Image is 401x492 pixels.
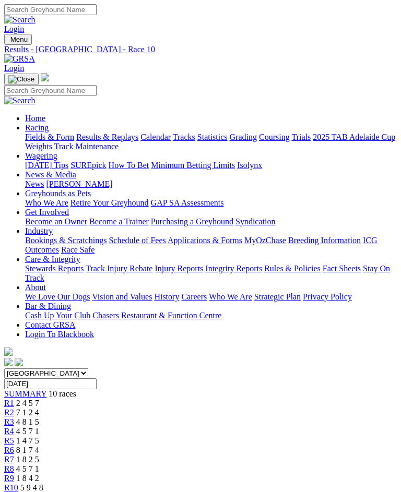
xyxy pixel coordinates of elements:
span: 1 8 4 2 [16,474,39,483]
a: Breeding Information [288,236,361,245]
a: Bookings & Scratchings [25,236,107,245]
img: Close [8,75,34,83]
a: R9 [4,474,14,483]
img: Search [4,15,36,25]
a: Login [4,25,24,33]
a: Track Maintenance [54,142,119,151]
button: Toggle navigation [4,34,32,45]
a: [DATE] Tips [25,161,68,170]
a: Strategic Plan [254,292,301,301]
a: SUMMARY [4,389,46,398]
a: Applications & Forms [168,236,242,245]
a: Become an Owner [25,217,87,226]
a: Schedule of Fees [109,236,166,245]
div: About [25,292,397,302]
a: Wagering [25,151,57,160]
a: Fact Sheets [323,264,361,273]
a: R1 [4,399,14,407]
a: History [154,292,179,301]
a: Get Involved [25,208,69,217]
a: Statistics [197,133,228,141]
a: Grading [230,133,257,141]
a: Careers [181,292,207,301]
a: About [25,283,46,292]
a: News & Media [25,170,76,179]
a: Bar & Dining [25,302,71,310]
a: R7 [4,455,14,464]
a: Race Safe [61,245,95,254]
div: Care & Integrity [25,264,397,283]
a: Contact GRSA [25,320,75,329]
a: R6 [4,446,14,454]
a: Rules & Policies [264,264,321,273]
span: 10 races [49,389,76,398]
span: 1 8 2 5 [16,455,39,464]
a: Syndication [235,217,275,226]
div: Wagering [25,161,397,170]
a: Coursing [259,133,290,141]
a: ICG Outcomes [25,236,378,254]
a: [PERSON_NAME] [46,179,112,188]
a: Injury Reports [155,264,203,273]
a: Login To Blackbook [25,330,94,339]
a: R4 [4,427,14,436]
a: Vision and Values [92,292,152,301]
a: Results & Replays [76,133,138,141]
a: Weights [25,142,52,151]
a: Care & Integrity [25,255,80,263]
a: Who We Are [25,198,68,207]
a: Integrity Reports [205,264,262,273]
div: Get Involved [25,217,397,226]
a: Isolynx [237,161,262,170]
span: 5 9 4 8 [20,483,43,492]
span: R3 [4,417,14,426]
img: facebook.svg [4,358,13,366]
a: How To Bet [109,161,149,170]
a: Stewards Reports [25,264,84,273]
img: logo-grsa-white.png [4,347,13,356]
span: 4 5 7 1 [16,427,39,436]
a: Become a Trainer [89,217,149,226]
a: MyOzChase [244,236,286,245]
img: twitter.svg [15,358,23,366]
button: Toggle navigation [4,74,39,85]
a: Retire Your Greyhound [70,198,149,207]
div: Industry [25,236,397,255]
a: R8 [4,464,14,473]
a: Racing [25,123,49,132]
span: 4 5 7 1 [16,464,39,473]
a: We Love Our Dogs [25,292,90,301]
a: Calendar [140,133,171,141]
a: Greyhounds as Pets [25,189,91,198]
input: Search [4,4,97,15]
a: 2025 TAB Adelaide Cup [313,133,395,141]
a: R2 [4,408,14,417]
div: Racing [25,133,397,151]
a: Cash Up Your Club [25,311,90,320]
a: Industry [25,226,53,235]
div: News & Media [25,179,397,189]
img: Search [4,96,36,105]
a: Trials [291,133,311,141]
span: 2 4 5 7 [16,399,39,407]
a: Who We Are [209,292,252,301]
a: Privacy Policy [303,292,352,301]
span: 4 8 1 5 [16,417,39,426]
div: Results - [GEOGRAPHIC_DATA] - Race 10 [4,45,397,54]
a: R10 [4,483,18,492]
span: 8 1 7 4 [16,446,39,454]
a: Purchasing a Greyhound [151,217,233,226]
a: News [25,179,44,188]
a: R5 [4,436,14,445]
img: GRSA [4,54,35,64]
a: Track Injury Rebate [86,264,152,273]
a: Chasers Restaurant & Function Centre [92,311,221,320]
